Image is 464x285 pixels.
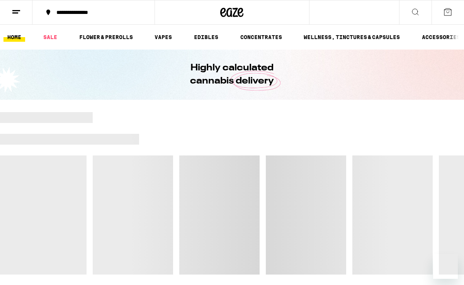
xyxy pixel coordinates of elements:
[3,32,25,42] a: HOME
[433,254,458,279] iframe: Button to launch messaging window
[300,32,404,42] a: WELLNESS, TINCTURES & CAPSULES
[75,32,137,42] a: FLOWER & PREROLLS
[236,32,286,42] a: CONCENTRATES
[418,32,464,42] a: ACCESSORIES
[168,61,296,88] h1: Highly calculated cannabis delivery
[39,32,61,42] a: SALE
[190,32,222,42] a: EDIBLES
[151,32,176,42] a: VAPES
